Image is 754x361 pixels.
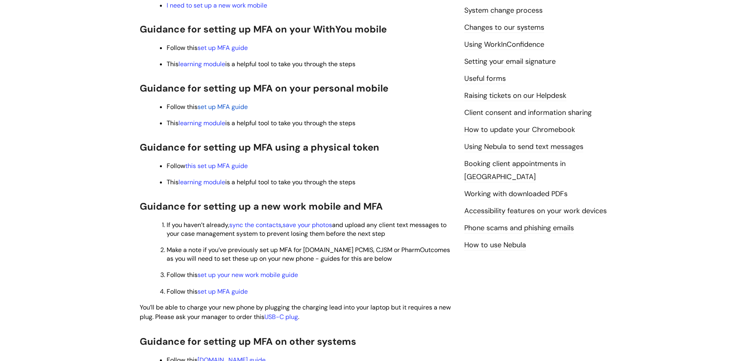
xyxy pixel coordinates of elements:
[167,178,355,186] span: This is a helpful tool to take you through the steps
[464,125,575,135] a: How to update your Chromebook
[464,23,544,33] a: Changes to our systems
[464,40,544,50] a: Using WorkInConfidence
[167,162,248,170] span: Follow
[167,221,446,238] span: If you haven’t already, , and upload any client text messages to your case management system to p...
[464,159,566,182] a: Booking client appointments in [GEOGRAPHIC_DATA]
[167,103,198,111] span: Follow this
[464,108,592,118] a: Client consent and information sharing
[464,142,583,152] a: Using Nebula to send text messages
[140,23,387,35] span: Guidance for setting up MFA on your WithYou mobile
[283,221,332,229] a: save your photos
[464,240,526,250] a: How to use Nebula
[464,223,574,233] a: Phone scams and phishing emails
[229,221,281,229] a: sync the contacts
[167,119,355,127] span: This is a helpful tool to take you through the steps
[167,44,248,52] span: Follow this
[464,57,556,67] a: Setting your email signature
[179,119,225,127] a: learning module
[464,91,566,101] a: Raising tickets on our Helpdesk
[185,162,248,170] a: this set up MFA guide
[198,44,248,52] a: set up MFA guide
[198,103,248,111] a: set up MFA guide
[140,141,379,153] span: Guidance for setting up MFA using a physical token
[140,335,356,348] span: Guidance for setting up MFA on other systems
[140,82,388,94] span: Guidance for setting up MFA on your personal mobile
[464,206,607,216] a: Accessibility features on your work devices
[167,246,450,263] span: Make a note if you’ve previously set up MFA for [DOMAIN_NAME] PCMIS, CJSM or PharmOutcomes as you...
[179,178,225,186] a: learning module
[167,287,248,296] span: Follow this
[464,6,543,16] a: System change process
[140,303,451,321] span: You’ll be able to charge your new phone by plugging the charging lead into your laptop but it req...
[167,271,298,279] span: Follow this
[167,1,267,10] a: I need to set up a new work mobile
[167,60,355,68] span: This is a helpful tool to take you through the steps
[264,313,298,321] a: USB-C plug
[140,200,383,212] span: Guidance for setting up a new work mobile and MFA
[464,189,568,199] a: Working with downloaded PDFs
[179,60,225,68] a: learning module
[198,287,248,296] a: set up MFA guide
[198,271,298,279] a: set up your new work mobile guide
[464,74,506,84] a: Useful forms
